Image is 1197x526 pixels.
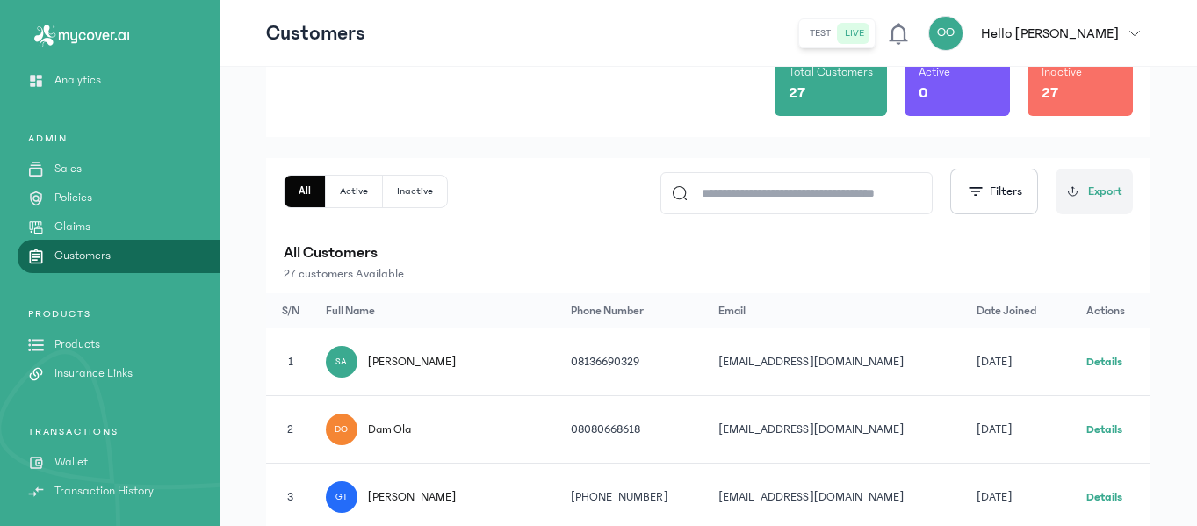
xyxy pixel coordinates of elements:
p: Transaction History [54,482,154,501]
span: 3 [287,491,293,503]
span: [EMAIL_ADDRESS][DOMAIN_NAME] [718,491,904,503]
p: Claims [54,218,90,236]
span: [PHONE_NUMBER] [571,491,668,503]
span: 08136690329 [571,356,639,368]
p: All Customers [284,241,1133,265]
div: GT [326,481,357,513]
p: Analytics [54,71,101,90]
p: Insurance Links [54,364,133,383]
p: Sales [54,160,82,178]
span: [PERSON_NAME] [368,488,457,506]
p: 27 [1042,81,1058,105]
span: 08080668618 [571,423,640,436]
td: [DATE] [966,396,1076,464]
p: 0 [919,81,928,105]
th: Phone Number [560,293,708,328]
div: OO [928,16,963,51]
a: Details [1086,356,1122,368]
p: Customers [266,19,365,47]
th: Email [708,293,966,328]
p: Customers [54,247,111,265]
button: Active [326,176,383,207]
span: Dam Ola [368,421,411,438]
p: Wallet [54,453,88,472]
p: 27 [789,81,805,105]
p: Products [54,335,100,354]
th: Full Name [315,293,560,328]
p: Policies [54,189,92,207]
button: All [285,176,326,207]
span: 1 [288,356,293,368]
button: Export [1056,169,1133,214]
span: [PERSON_NAME] [368,353,457,371]
p: Hello [PERSON_NAME] [981,23,1119,44]
span: [EMAIL_ADDRESS][DOMAIN_NAME] [718,356,904,368]
span: Export [1088,183,1122,201]
button: test [803,23,838,44]
td: [DATE] [966,328,1076,396]
button: live [838,23,871,44]
p: Active [919,63,950,81]
th: Actions [1076,293,1150,328]
span: [EMAIL_ADDRESS][DOMAIN_NAME] [718,423,904,436]
p: 27 customers Available [284,265,1133,283]
div: DO [326,414,357,445]
th: S/N [266,293,315,328]
th: Date joined [966,293,1076,328]
a: Details [1086,423,1122,436]
p: Inactive [1042,63,1082,81]
p: Total Customers [789,63,873,81]
button: Inactive [383,176,447,207]
button: Filters [950,169,1038,214]
button: OOHello [PERSON_NAME] [928,16,1150,51]
a: Details [1086,491,1122,503]
div: SA [326,346,357,378]
span: 2 [287,423,293,436]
